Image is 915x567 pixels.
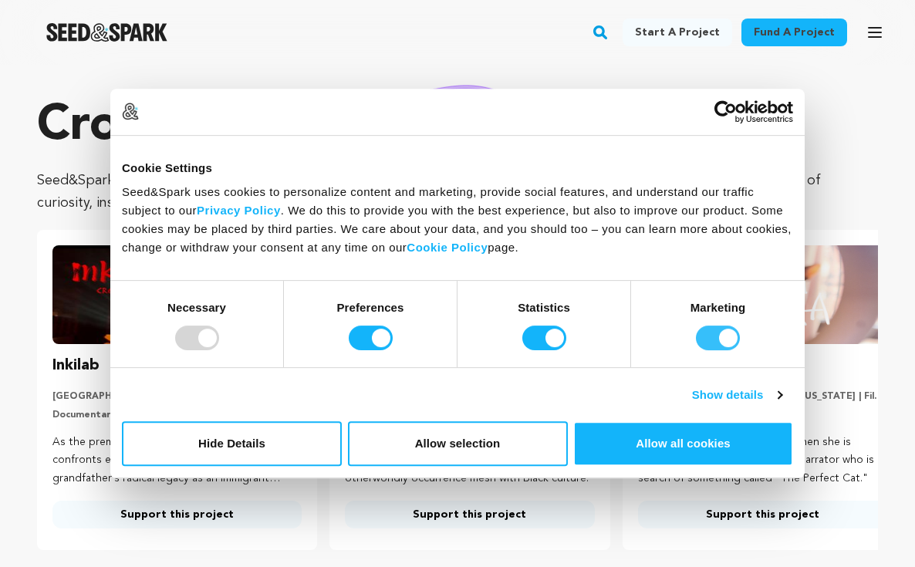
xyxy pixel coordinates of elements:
img: Seed&Spark Logo Dark Mode [46,23,167,42]
p: Crowdfunding that . [37,96,878,157]
a: Support this project [638,501,887,528]
img: hand sketched image [369,85,532,169]
p: Seed&Spark is where creators and audiences work together to bring incredible new projects to life... [37,170,878,214]
button: Hide Details [122,421,342,466]
a: Show details [692,386,782,404]
div: Seed&Spark uses cookies to personalize content and marketing, provide social features, and unders... [122,183,793,257]
a: Support this project [345,501,594,528]
h3: Inkilab [52,353,100,378]
strong: Preferences [337,301,404,314]
a: Start a project [623,19,732,46]
a: Usercentrics Cookiebot - opens in a new window [658,100,793,123]
strong: Necessary [167,301,226,314]
a: Seed&Spark Homepage [46,23,167,42]
a: Fund a project [741,19,847,46]
p: Documentary [52,409,302,421]
p: As the premiere nears, dancer [PERSON_NAME] confronts erasure to reclaim her great-grandfather's ... [52,434,302,488]
p: [GEOGRAPHIC_DATA], [US_STATE] | Film Feature [52,390,302,403]
a: Privacy Policy [197,204,281,217]
button: Allow selection [348,421,568,466]
img: logo [122,103,139,120]
strong: Marketing [690,301,746,314]
a: Cookie Policy [407,241,488,254]
strong: Statistics [518,301,570,314]
a: Support this project [52,501,302,528]
img: Inkilab image [52,245,302,344]
div: Cookie Settings [122,159,793,177]
button: Allow all cookies [573,421,793,466]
